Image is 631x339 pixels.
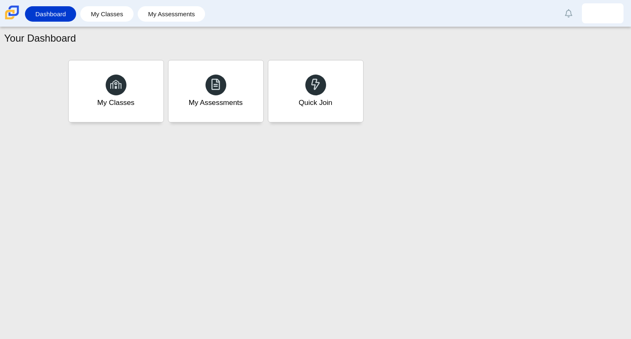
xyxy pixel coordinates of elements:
[68,60,164,122] a: My Classes
[3,15,21,22] a: Carmen School of Science & Technology
[97,97,135,108] div: My Classes
[268,60,364,122] a: Quick Join
[29,6,72,22] a: Dashboard
[596,7,609,20] img: nalia.guelhernande.CjCGxy
[84,6,129,22] a: My Classes
[582,3,624,23] a: nalia.guelhernande.CjCGxy
[299,97,332,108] div: Quick Join
[168,60,264,122] a: My Assessments
[4,31,76,45] h1: Your Dashboard
[3,4,21,21] img: Carmen School of Science & Technology
[559,4,578,22] a: Alerts
[142,6,201,22] a: My Assessments
[189,97,243,108] div: My Assessments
